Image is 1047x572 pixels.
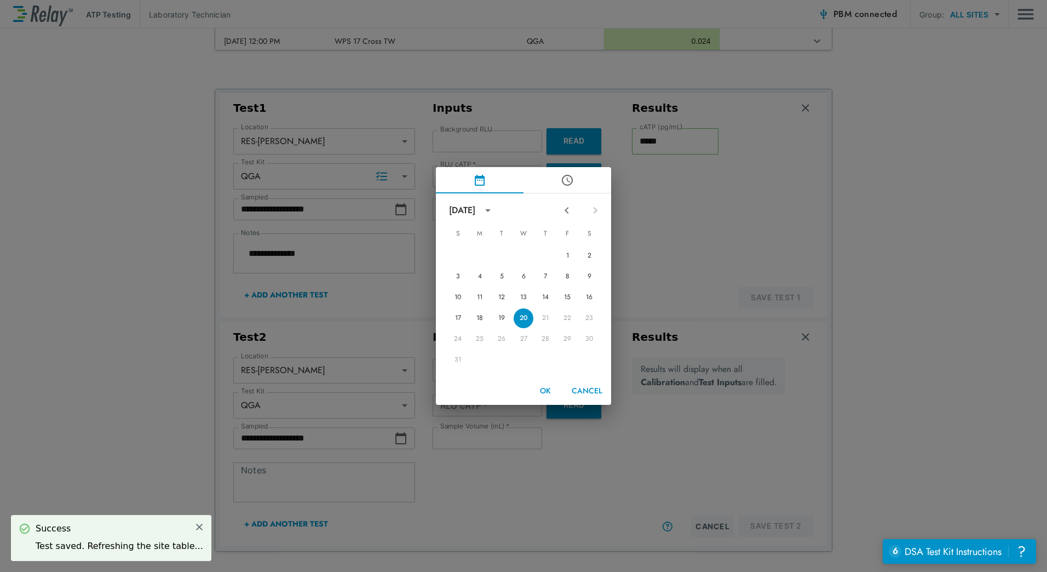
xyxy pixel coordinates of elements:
[492,288,511,307] button: 12
[492,223,511,245] span: Tuesday
[448,223,468,245] span: Sunday
[492,308,511,328] button: 19
[536,288,555,307] button: 14
[579,288,599,307] button: 16
[557,288,577,307] button: 15
[470,308,490,328] button: 18
[449,204,475,217] div: [DATE]
[536,223,555,245] span: Thursday
[436,167,523,193] button: pick date
[579,223,599,245] span: Saturday
[470,223,490,245] span: Monday
[36,540,203,553] div: Test saved. Refreshing the site table...
[557,267,577,287] button: 8
[470,288,490,307] button: 11
[514,308,533,328] button: 20
[557,246,577,266] button: 1
[557,223,577,245] span: Friday
[528,381,563,401] button: OK
[514,267,533,287] button: 6
[448,267,468,287] button: 3
[448,288,468,307] button: 10
[579,267,599,287] button: 9
[579,246,599,266] button: 2
[557,201,576,220] button: Previous month
[514,288,533,307] button: 13
[567,381,607,401] button: Cancel
[479,201,497,220] button: calendar view is open, switch to year view
[448,308,468,328] button: 17
[36,522,203,535] div: Success
[470,267,490,287] button: 4
[536,267,555,287] button: 7
[514,223,533,245] span: Wednesday
[523,167,611,193] button: pick time
[883,539,1036,564] iframe: Resource center
[194,522,204,532] img: Close Icon
[492,267,511,287] button: 5
[19,523,30,534] img: Success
